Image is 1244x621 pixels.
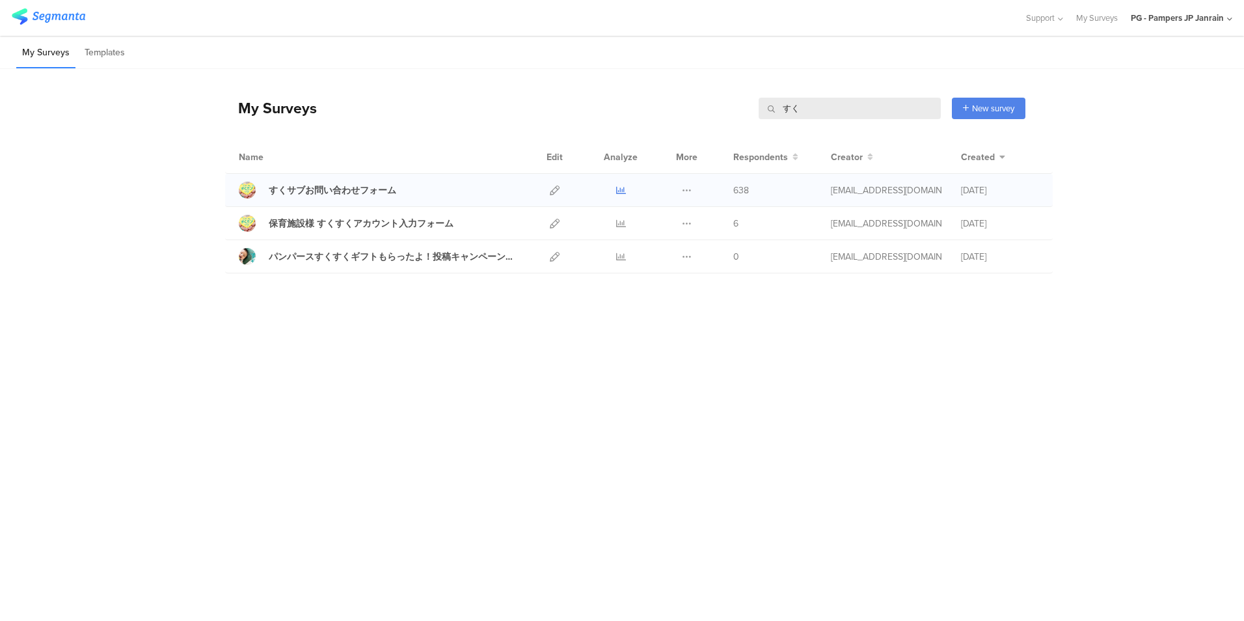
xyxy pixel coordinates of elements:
[239,215,453,232] a: 保育施設様 すくすくアカウント入力フォーム
[733,184,749,197] span: 638
[79,38,131,68] li: Templates
[269,217,453,230] div: 保育施設様 すくすくアカウント入力フォーム
[733,150,788,164] span: Respondents
[961,150,1005,164] button: Created
[733,217,738,230] span: 6
[759,98,941,119] input: Survey Name, Creator...
[831,250,941,264] div: furumi.tomoko1@trans-cosmos.co.jp
[239,150,317,164] div: Name
[12,8,85,25] img: segmanta logo
[673,141,701,173] div: More
[601,141,640,173] div: Analyze
[269,184,396,197] div: すくサブお問い合わせフォーム
[831,150,863,164] span: Creator
[733,150,798,164] button: Respondents
[961,250,1039,264] div: [DATE]
[831,217,941,230] div: ebisu.ae.1@pg.com
[239,182,396,199] a: すくサブお問い合わせフォーム
[269,250,521,264] div: パンパースすくすくギフトもらったよ！投稿キャンペーン投稿キャンペーン
[972,102,1014,115] span: New survey
[831,184,941,197] div: ebisu.ae.1@pg.com
[831,150,873,164] button: Creator
[1131,12,1224,24] div: PG - Pampers JP Janrain
[225,97,317,119] div: My Surveys
[239,248,521,265] a: パンパースすくすくギフトもらったよ！投稿キャンペーン投稿キャンペーン
[733,250,739,264] span: 0
[16,38,75,68] li: My Surveys
[961,150,995,164] span: Created
[541,141,569,173] div: Edit
[961,217,1039,230] div: [DATE]
[1026,12,1055,24] span: Support
[961,184,1039,197] div: [DATE]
